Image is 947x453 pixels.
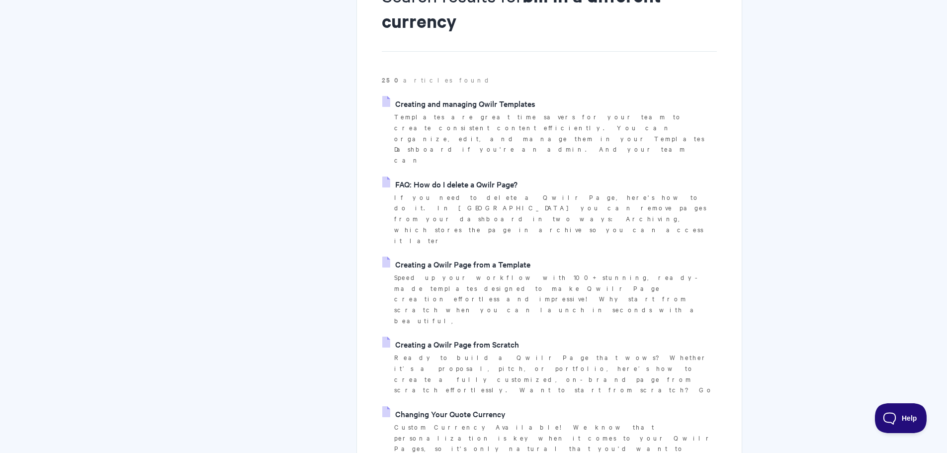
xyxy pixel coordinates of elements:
p: If you need to delete a Qwilr Page, here's how to do it. In [GEOGRAPHIC_DATA] you can remove page... [394,192,716,246]
a: Creating and managing Qwilr Templates [382,96,535,111]
p: Ready to build a Qwilr Page that wows? Whether it’s a proposal, pitch, or portfolio, here’s how t... [394,352,716,395]
a: Changing Your Quote Currency [382,406,506,421]
a: Creating a Qwilr Page from a Template [382,257,530,272]
a: FAQ: How do I delete a Qwilr Page? [382,177,517,191]
a: Creating a Qwilr Page from Scratch [382,337,519,352]
p: Speed up your workflow with 100+ stunning, ready-made templates designed to make Qwilr Page creat... [394,272,716,326]
iframe: Toggle Customer Support [875,403,927,433]
p: Templates are great time savers for your team to create consistent content efficiently. You can o... [394,111,716,166]
strong: 250 [382,75,403,85]
p: articles found [382,75,716,86]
